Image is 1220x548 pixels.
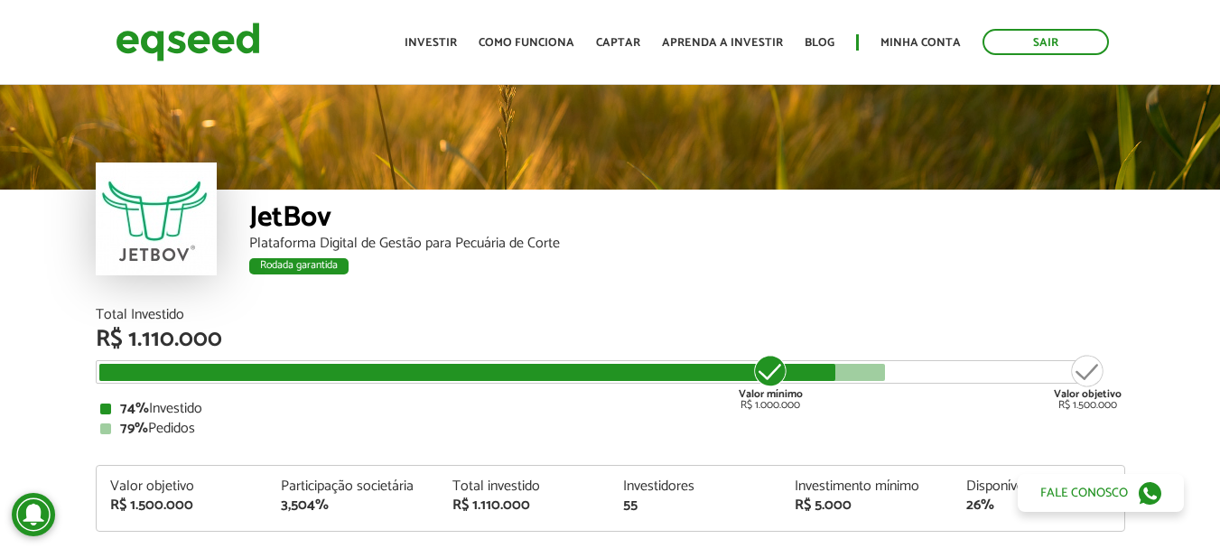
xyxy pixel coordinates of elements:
[452,479,597,494] div: Total investido
[281,498,425,513] div: 3,504%
[120,396,149,421] strong: 74%
[249,258,349,274] div: Rodada garantida
[880,37,961,49] a: Minha conta
[100,402,1121,416] div: Investido
[281,479,425,494] div: Participação societária
[623,479,768,494] div: Investidores
[739,385,803,403] strong: Valor mínimo
[452,498,597,513] div: R$ 1.110.000
[966,498,1111,513] div: 26%
[795,498,939,513] div: R$ 5.000
[116,18,260,66] img: EqSeed
[805,37,834,49] a: Blog
[1054,353,1122,411] div: R$ 1.500.000
[1054,385,1122,403] strong: Valor objetivo
[110,498,255,513] div: R$ 1.500.000
[479,37,574,49] a: Como funciona
[596,37,640,49] a: Captar
[1018,474,1184,512] a: Fale conosco
[662,37,783,49] a: Aprenda a investir
[737,353,805,411] div: R$ 1.000.000
[983,29,1109,55] a: Sair
[795,479,939,494] div: Investimento mínimo
[120,416,148,441] strong: 79%
[110,479,255,494] div: Valor objetivo
[100,422,1121,436] div: Pedidos
[96,308,1125,322] div: Total Investido
[405,37,457,49] a: Investir
[249,237,1125,251] div: Plataforma Digital de Gestão para Pecuária de Corte
[623,498,768,513] div: 55
[249,203,1125,237] div: JetBov
[96,328,1125,351] div: R$ 1.110.000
